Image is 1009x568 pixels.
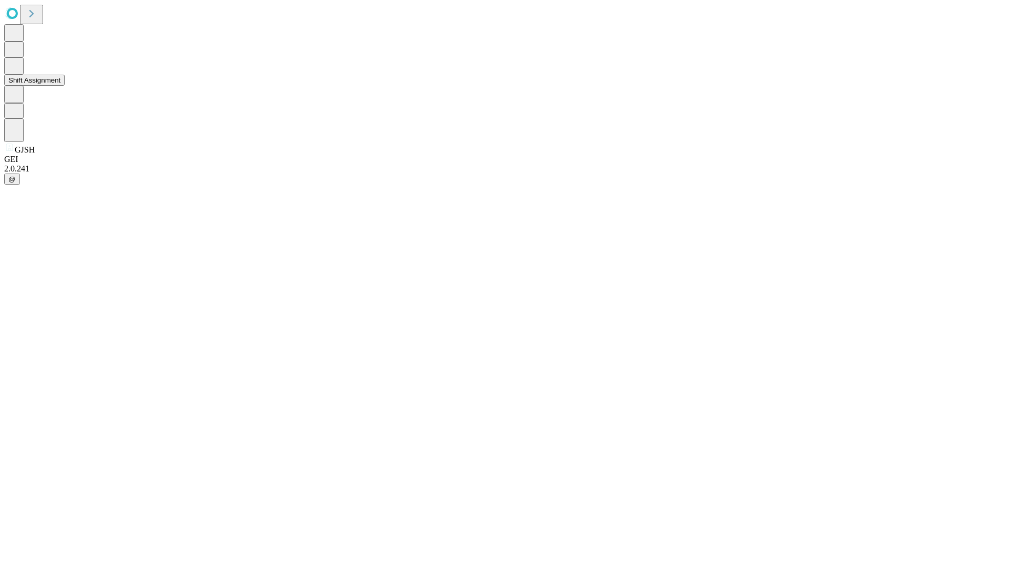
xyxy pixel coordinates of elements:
span: GJSH [15,145,35,154]
span: @ [8,175,16,183]
button: Shift Assignment [4,75,65,86]
div: GEI [4,155,1005,164]
button: @ [4,174,20,185]
div: 2.0.241 [4,164,1005,174]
